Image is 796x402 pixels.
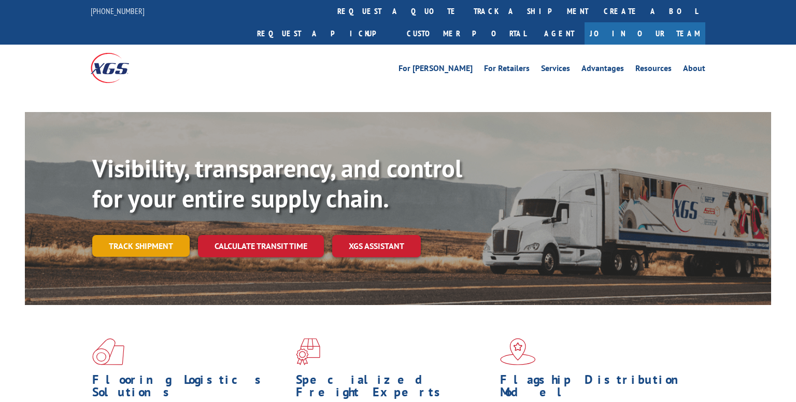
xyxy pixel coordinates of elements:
[541,64,570,76] a: Services
[92,152,462,214] b: Visibility, transparency, and control for your entire supply chain.
[249,22,399,45] a: Request a pickup
[332,235,421,257] a: XGS ASSISTANT
[585,22,705,45] a: Join Our Team
[581,64,624,76] a: Advantages
[500,338,536,365] img: xgs-icon-flagship-distribution-model-red
[296,338,320,365] img: xgs-icon-focused-on-flooring-red
[399,22,534,45] a: Customer Portal
[399,64,473,76] a: For [PERSON_NAME]
[534,22,585,45] a: Agent
[91,6,145,16] a: [PHONE_NUMBER]
[92,235,190,257] a: Track shipment
[198,235,324,257] a: Calculate transit time
[484,64,530,76] a: For Retailers
[92,338,124,365] img: xgs-icon-total-supply-chain-intelligence-red
[683,64,705,76] a: About
[635,64,672,76] a: Resources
